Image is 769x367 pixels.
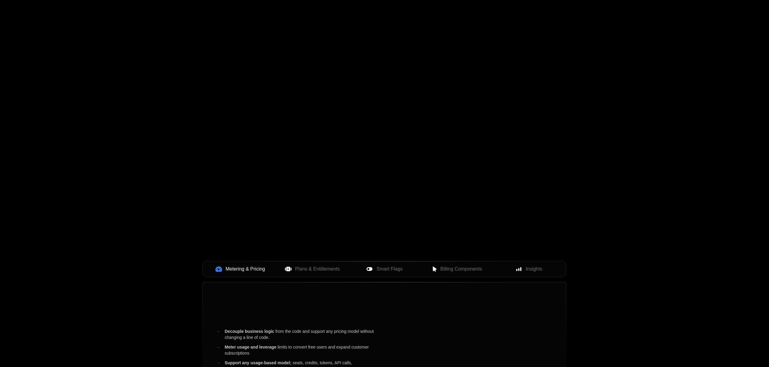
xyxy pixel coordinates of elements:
span: Decouple business logic [225,329,274,334]
span: Billing Components [440,265,482,273]
span: Insights [526,265,542,273]
button: Billing Components [421,262,493,276]
div: limits to convert free users and expand customer subscriptions [217,344,389,356]
button: Smart Flags [348,262,421,276]
span: Support any usage-based model; [225,360,291,365]
div: from the code and support any pricing model without changing a line of code. [217,328,389,340]
span: Smart Flags [376,265,402,273]
button: Metering & Pricing [204,262,276,276]
span: Plans & Entitlements [295,265,340,273]
span: Metering & Pricing [226,265,265,273]
button: Insights [493,262,565,276]
span: Meter usage and leverage [225,345,276,349]
button: Plans & Entitlements [276,262,348,276]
